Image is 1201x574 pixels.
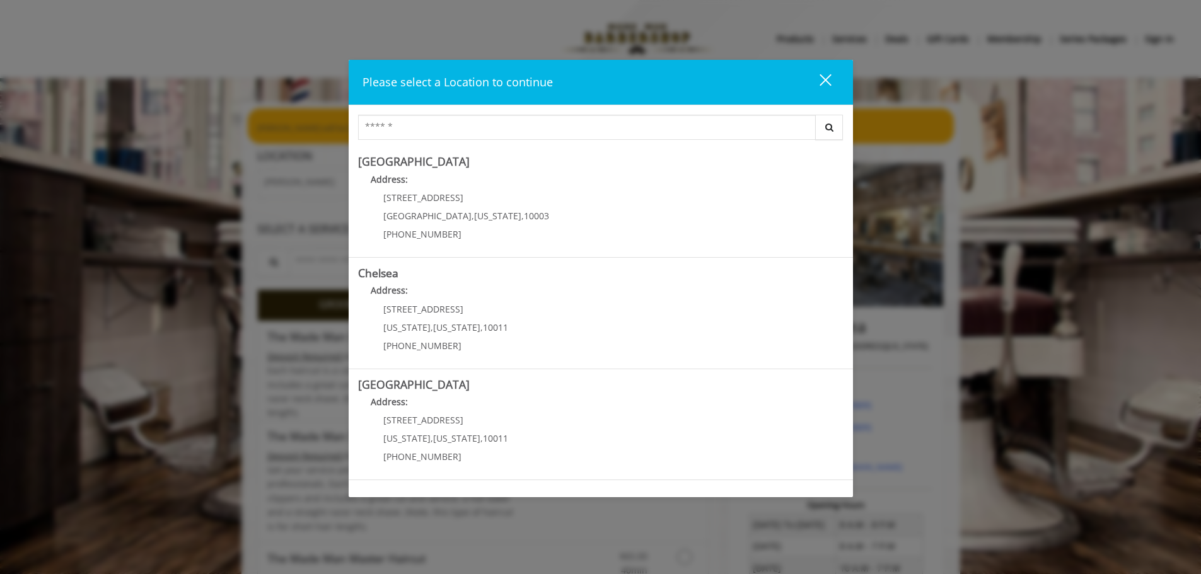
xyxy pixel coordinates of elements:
[371,173,408,185] b: Address:
[371,396,408,408] b: Address:
[383,192,463,204] span: [STREET_ADDRESS]
[383,414,463,426] span: [STREET_ADDRESS]
[358,115,816,140] input: Search Center
[383,303,463,315] span: [STREET_ADDRESS]
[371,284,408,296] b: Address:
[480,432,483,444] span: ,
[524,210,549,222] span: 10003
[433,321,480,333] span: [US_STATE]
[383,228,461,240] span: [PHONE_NUMBER]
[480,321,483,333] span: ,
[383,321,431,333] span: [US_STATE]
[431,432,433,444] span: ,
[431,321,433,333] span: ,
[358,115,844,146] div: Center Select
[358,488,397,503] b: Flatiron
[474,210,521,222] span: [US_STATE]
[822,123,837,132] i: Search button
[383,340,461,352] span: [PHONE_NUMBER]
[521,210,524,222] span: ,
[383,451,461,462] span: [PHONE_NUMBER]
[358,154,470,169] b: [GEOGRAPHIC_DATA]
[483,321,508,333] span: 10011
[383,210,472,222] span: [GEOGRAPHIC_DATA]
[358,265,398,280] b: Chelsea
[796,69,839,95] button: close dialog
[363,74,553,89] span: Please select a Location to continue
[383,432,431,444] span: [US_STATE]
[805,73,830,92] div: close dialog
[358,377,470,392] b: [GEOGRAPHIC_DATA]
[472,210,474,222] span: ,
[433,432,480,444] span: [US_STATE]
[483,432,508,444] span: 10011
